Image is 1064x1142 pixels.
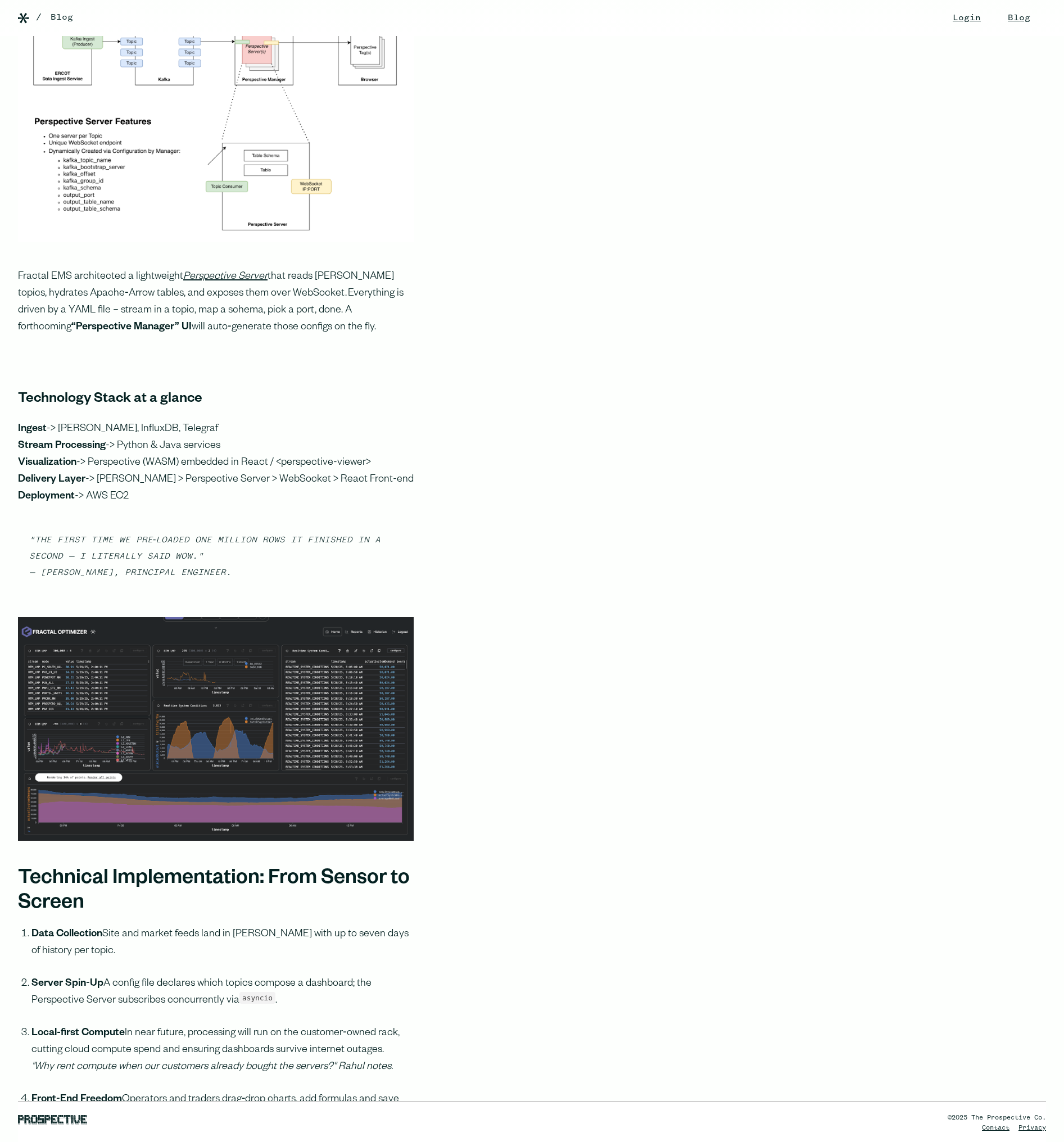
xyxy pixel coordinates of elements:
p: ‍ [18,354,414,371]
strong: Stream Processing [18,441,106,452]
p: Fractal EMS architected a lightweight that reads [PERSON_NAME] topics, hydrates Apache‑Arrow tabl... [18,269,414,336]
a: Blog [51,11,73,24]
p: -> [PERSON_NAME], InfluxDB, Telegraf -> Python & Java services -> Perspective (WASM) embedded in ... [18,421,414,505]
strong: Delivery Layer [18,474,85,486]
strong: Server Spin‑Up [31,978,103,990]
strong: “Perspective Manager” UI [71,322,192,333]
a: Contact [982,1125,1009,1131]
div: ©2025 The Prospective Co. [948,1113,1046,1123]
em: "The first time we pre‑loaded one million rows it finished in a second — I literally said wow." —... [29,536,381,577]
strong: Technical Implementation: From Sensor to Screen [18,869,410,916]
strong: Local-first Compute [31,1028,125,1039]
strong: Ingest [18,424,47,435]
em: "Why rent compute when our customers already bought the servers?" Rahul notes. [31,1062,393,1073]
strong: Visualization [18,457,76,469]
strong: Technology Stack at a glance [18,392,202,407]
a: Perspective Server [183,271,268,283]
li: Site and market feeds land in [PERSON_NAME] with up to seven days of history per topic. [31,926,414,976]
div: / [36,11,42,24]
strong: Data Collection [31,929,102,940]
code: asyncio [239,992,275,1004]
strong: Deployment [18,491,75,502]
a: Privacy [1018,1125,1046,1131]
li: In near future, processing will run on the customer‑owned rack, cutting cloud compute spend and e... [31,1025,414,1091]
li: A config file declares which topics compose a dashboard; the Perspective Server subscribes concur... [31,976,414,1025]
